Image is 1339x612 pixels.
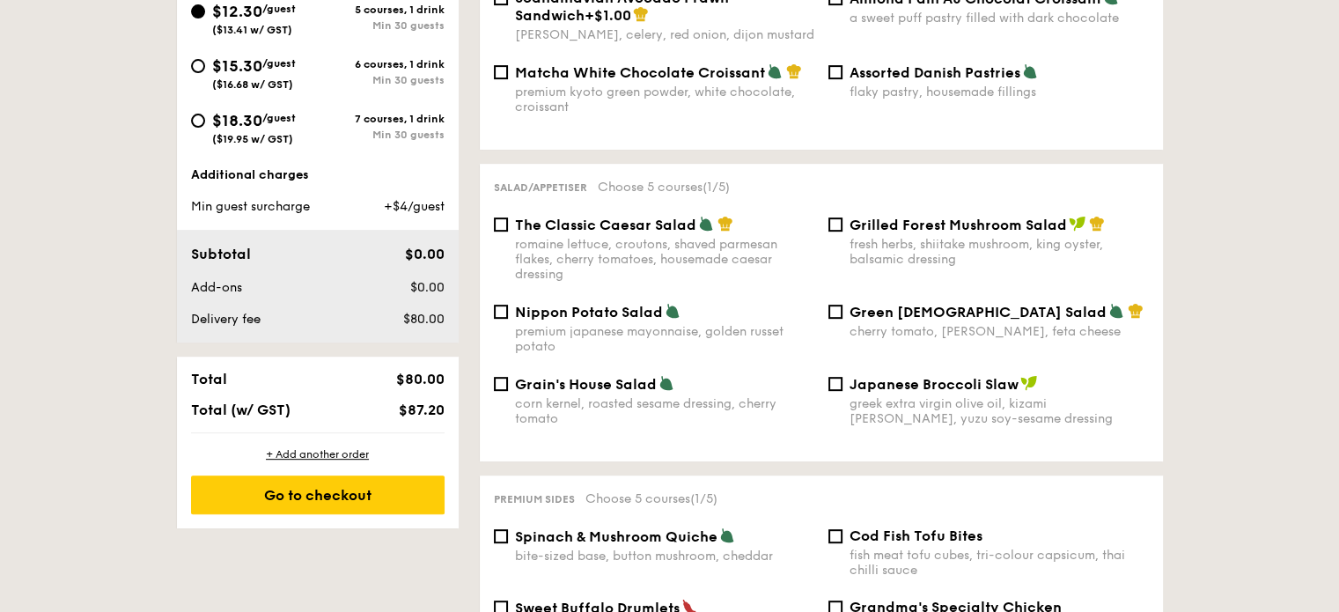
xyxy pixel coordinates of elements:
[494,65,508,79] input: Matcha White Chocolate Croissantpremium kyoto green powder, white chocolate, croissant
[515,85,814,114] div: premium kyoto green powder, white chocolate, croissant
[191,199,310,214] span: Min guest surcharge
[191,371,227,387] span: Total
[850,527,982,544] span: Cod Fish Tofu Bites
[515,27,814,42] div: [PERSON_NAME], celery, red onion, dijon mustard
[212,133,293,145] span: ($19.95 w/ GST)
[828,218,842,232] input: Grilled Forest Mushroom Saladfresh herbs, shiitake mushroom, king oyster, balsamic dressing
[212,24,292,36] span: ($13.41 w/ GST)
[409,280,444,295] span: $0.00
[515,376,657,393] span: Grain's House Salad
[494,181,587,194] span: Salad/Appetiser
[191,59,205,73] input: $15.30/guest($16.68 w/ GST)6 courses, 1 drinkMin 30 guests
[404,246,444,262] span: $0.00
[395,371,444,387] span: $80.00
[1022,63,1038,79] img: icon-vegetarian.fe4039eb.svg
[850,11,1149,26] div: a sweet puff pastry filled with dark chocolate
[828,377,842,391] input: Japanese Broccoli Slawgreek extra virgin olive oil, kizami [PERSON_NAME], yuzu soy-sesame dressing
[494,493,575,505] span: Premium sides
[786,63,802,79] img: icon-chef-hat.a58ddaea.svg
[212,2,262,21] span: $12.30
[767,63,783,79] img: icon-vegetarian.fe4039eb.svg
[212,56,262,76] span: $15.30
[1128,303,1144,319] img: icon-chef-hat.a58ddaea.svg
[191,280,242,295] span: Add-ons
[515,528,717,545] span: Spinach & Mushroom Quiche
[850,304,1107,321] span: Green [DEMOGRAPHIC_DATA] Salad
[515,396,814,426] div: corn kernel, roasted sesame dressing, cherry tomato
[717,216,733,232] img: icon-chef-hat.a58ddaea.svg
[318,113,445,125] div: 7 courses, 1 drink
[703,180,730,195] span: (1/5)
[698,216,714,232] img: icon-vegetarian.fe4039eb.svg
[850,64,1020,81] span: Assorted Danish Pastries
[318,4,445,16] div: 5 courses, 1 drink
[191,312,261,327] span: Delivery fee
[690,491,717,506] span: (1/5)
[494,218,508,232] input: The Classic Caesar Saladromaine lettuce, croutons, shaved parmesan flakes, cherry tomatoes, house...
[212,111,262,130] span: $18.30
[850,217,1067,233] span: Grilled Forest Mushroom Salad
[191,447,445,461] div: + Add another order
[515,324,814,354] div: premium japanese mayonnaise, golden russet potato
[515,217,696,233] span: The Classic Caesar Salad
[665,303,681,319] img: icon-vegetarian.fe4039eb.svg
[850,237,1149,267] div: fresh herbs, shiitake mushroom, king oyster, balsamic dressing
[719,527,735,543] img: icon-vegetarian.fe4039eb.svg
[318,19,445,32] div: Min 30 guests
[828,305,842,319] input: Green [DEMOGRAPHIC_DATA] Saladcherry tomato, [PERSON_NAME], feta cheese
[1020,375,1038,391] img: icon-vegan.f8ff3823.svg
[515,237,814,282] div: romaine lettuce, croutons, shaved parmesan flakes, cherry tomatoes, housemade caesar dressing
[633,6,649,22] img: icon-chef-hat.a58ddaea.svg
[515,64,765,81] span: Matcha White Chocolate Croissant
[318,74,445,86] div: Min 30 guests
[850,324,1149,339] div: cherry tomato, [PERSON_NAME], feta cheese
[828,529,842,543] input: Cod Fish Tofu Bitesfish meat tofu cubes, tri-colour capsicum, thai chilli sauce
[494,377,508,391] input: Grain's House Saladcorn kernel, roasted sesame dressing, cherry tomato
[262,57,296,70] span: /guest
[383,199,444,214] span: +$4/guest
[191,166,445,184] div: Additional charges
[191,114,205,128] input: $18.30/guest($19.95 w/ GST)7 courses, 1 drinkMin 30 guests
[398,402,444,418] span: $87.20
[494,529,508,543] input: Spinach & Mushroom Quichebite-sized base, button mushroom, cheddar
[191,402,291,418] span: Total (w/ GST)
[850,396,1149,426] div: greek extra virgin olive oil, kizami [PERSON_NAME], yuzu soy-sesame dressing
[515,304,663,321] span: Nippon Potato Salad
[850,548,1149,578] div: fish meat tofu cubes, tri-colour capsicum, thai chilli sauce
[598,180,730,195] span: Choose 5 courses
[212,78,293,91] span: ($16.68 w/ GST)
[850,85,1149,100] div: flaky pastry, housemade fillings
[1069,216,1086,232] img: icon-vegan.f8ff3823.svg
[494,305,508,319] input: Nippon Potato Saladpremium japanese mayonnaise, golden russet potato
[402,312,444,327] span: $80.00
[262,112,296,124] span: /guest
[191,246,251,262] span: Subtotal
[828,65,842,79] input: Assorted Danish Pastriesflaky pastry, housemade fillings
[262,3,296,15] span: /guest
[1108,303,1124,319] img: icon-vegetarian.fe4039eb.svg
[585,491,717,506] span: Choose 5 courses
[850,376,1019,393] span: Japanese Broccoli Slaw
[318,129,445,141] div: Min 30 guests
[515,549,814,564] div: bite-sized base, button mushroom, cheddar
[658,375,674,391] img: icon-vegetarian.fe4039eb.svg
[191,476,445,514] div: Go to checkout
[191,4,205,18] input: $12.30/guest($13.41 w/ GST)5 courses, 1 drinkMin 30 guests
[585,7,631,24] span: +$1.00
[318,58,445,70] div: 6 courses, 1 drink
[1089,216,1105,232] img: icon-chef-hat.a58ddaea.svg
